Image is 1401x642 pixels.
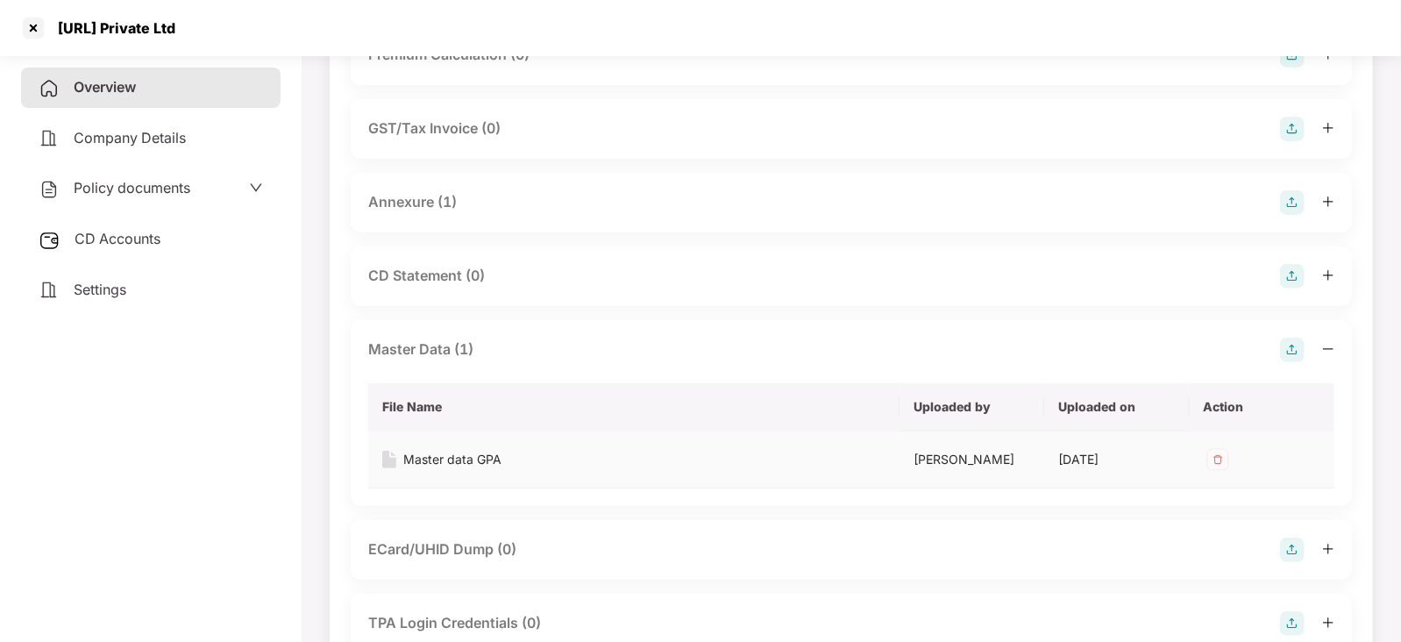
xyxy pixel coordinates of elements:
span: Company Details [74,129,186,146]
img: svg+xml;base64,PHN2ZyB4bWxucz0iaHR0cDovL3d3dy53My5vcmcvMjAwMC9zdmciIHdpZHRoPSIxNiIgaGVpZ2h0PSIyMC... [382,451,396,468]
span: Settings [74,281,126,298]
img: svg+xml;base64,PHN2ZyB4bWxucz0iaHR0cDovL3d3dy53My5vcmcvMjAwMC9zdmciIHdpZHRoPSIyNCIgaGVpZ2h0PSIyNC... [39,280,60,301]
span: plus [1322,122,1334,134]
img: svg+xml;base64,PHN2ZyB4bWxucz0iaHR0cDovL3d3dy53My5vcmcvMjAwMC9zdmciIHdpZHRoPSIyOCIgaGVpZ2h0PSIyOC... [1280,264,1305,289]
div: ECard/UHID Dump (0) [368,539,516,560]
img: svg+xml;base64,PHN2ZyB4bWxucz0iaHR0cDovL3d3dy53My5vcmcvMjAwMC9zdmciIHdpZHRoPSIyOCIgaGVpZ2h0PSIyOC... [1280,538,1305,562]
span: down [249,181,263,195]
th: Uploaded by [900,383,1044,432]
img: svg+xml;base64,PHN2ZyB4bWxucz0iaHR0cDovL3d3dy53My5vcmcvMjAwMC9zdmciIHdpZHRoPSIyOCIgaGVpZ2h0PSIyOC... [1280,190,1305,215]
th: File Name [368,383,900,432]
img: svg+xml;base64,PHN2ZyB4bWxucz0iaHR0cDovL3d3dy53My5vcmcvMjAwMC9zdmciIHdpZHRoPSIyNCIgaGVpZ2h0PSIyNC... [39,179,60,200]
div: Master data GPA [403,450,501,469]
div: TPA Login Credentials (0) [368,612,541,634]
div: Master Data (1) [368,339,473,360]
div: [URL] Private Ltd [47,19,175,37]
img: svg+xml;base64,PHN2ZyB4bWxucz0iaHR0cDovL3d3dy53My5vcmcvMjAwMC9zdmciIHdpZHRoPSIzMiIgaGVpZ2h0PSIzMi... [1204,446,1232,474]
th: Action [1190,383,1334,432]
span: plus [1322,617,1334,629]
div: [DATE] [1058,450,1175,469]
img: svg+xml;base64,PHN2ZyB4bWxucz0iaHR0cDovL3d3dy53My5vcmcvMjAwMC9zdmciIHdpZHRoPSIyOCIgaGVpZ2h0PSIyOC... [1280,611,1305,636]
div: GST/Tax Invoice (0) [368,118,501,139]
span: plus [1322,196,1334,208]
img: svg+xml;base64,PHN2ZyB4bWxucz0iaHR0cDovL3d3dy53My5vcmcvMjAwMC9zdmciIHdpZHRoPSIyNCIgaGVpZ2h0PSIyNC... [39,78,60,99]
span: Policy documents [74,179,190,196]
span: plus [1322,269,1334,282]
span: Overview [74,78,136,96]
th: Uploaded on [1044,383,1189,432]
img: svg+xml;base64,PHN2ZyB4bWxucz0iaHR0cDovL3d3dy53My5vcmcvMjAwMC9zdmciIHdpZHRoPSIyOCIgaGVpZ2h0PSIyOC... [1280,338,1305,362]
img: svg+xml;base64,PHN2ZyB3aWR0aD0iMjUiIGhlaWdodD0iMjQiIHZpZXdCb3g9IjAgMCAyNSAyNCIgZmlsbD0ibm9uZSIgeG... [39,230,60,251]
div: CD Statement (0) [368,265,485,287]
span: minus [1322,343,1334,355]
div: [PERSON_NAME] [914,450,1030,469]
span: CD Accounts [75,230,160,247]
img: svg+xml;base64,PHN2ZyB4bWxucz0iaHR0cDovL3d3dy53My5vcmcvMjAwMC9zdmciIHdpZHRoPSIyOCIgaGVpZ2h0PSIyOC... [1280,117,1305,141]
span: plus [1322,543,1334,555]
img: svg+xml;base64,PHN2ZyB4bWxucz0iaHR0cDovL3d3dy53My5vcmcvMjAwMC9zdmciIHdpZHRoPSIyNCIgaGVpZ2h0PSIyNC... [39,128,60,149]
div: Annexure (1) [368,191,457,213]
